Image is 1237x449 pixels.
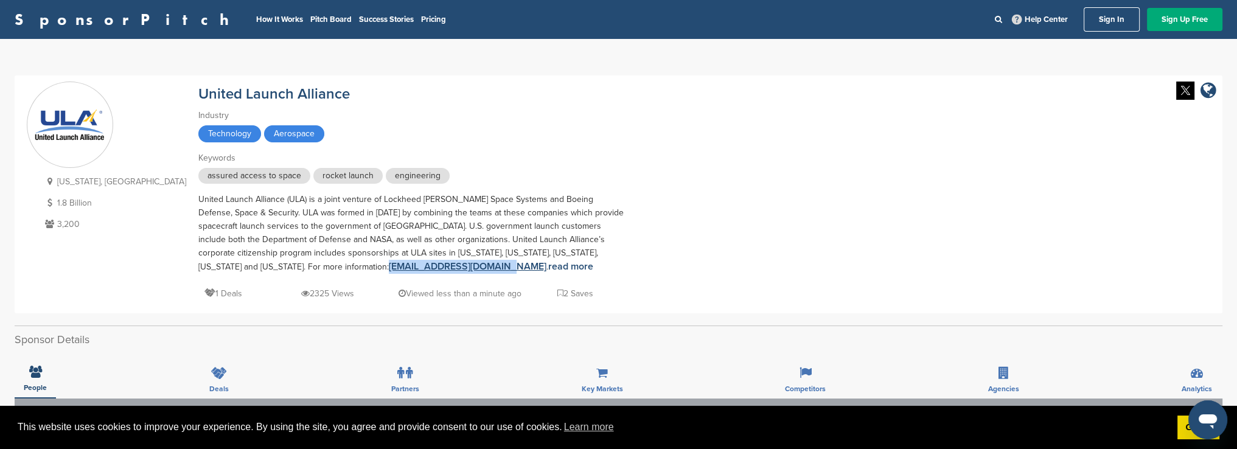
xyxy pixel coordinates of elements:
div: Keywords [198,151,624,165]
span: engineering [386,168,450,184]
span: assured access to space [198,168,310,184]
p: 1.8 Billion [42,195,186,211]
p: [US_STATE], [GEOGRAPHIC_DATA] [42,174,186,189]
span: Agencies [988,385,1019,392]
span: This website uses cookies to improve your experience. By using the site, you agree and provide co... [18,418,1168,436]
p: 2325 Views [301,286,354,301]
a: How It Works [256,15,303,24]
span: Partners [391,385,419,392]
a: read more [548,260,593,273]
span: Competitors [785,385,826,392]
span: People [24,384,47,391]
a: learn more about cookies [562,418,616,436]
a: Success Stories [359,15,414,24]
a: company link [1200,82,1216,102]
p: 3,200 [42,217,186,232]
a: Pitch Board [310,15,352,24]
iframe: Button to launch messaging window [1188,400,1227,439]
a: SponsorPitch [15,12,237,27]
p: Viewed less than a minute ago [399,286,521,301]
img: Sponsorpitch & United Launch Alliance [27,102,113,148]
span: Analytics [1182,385,1212,392]
p: 1 Deals [204,286,242,301]
span: Deals [209,385,229,392]
p: 2 Saves [557,286,593,301]
a: Sign Up Free [1147,8,1222,31]
a: United Launch Alliance [198,85,350,103]
a: dismiss cookie message [1177,416,1219,440]
a: Sign In [1084,7,1140,32]
div: Industry [198,109,624,122]
div: United Launch Alliance (ULA) is a joint venture of Lockheed [PERSON_NAME] Space Systems and Boein... [198,193,624,274]
a: [EMAIL_ADDRESS][DOMAIN_NAME] [389,260,546,273]
span: Technology [198,125,261,142]
a: Help Center [1009,12,1070,27]
span: rocket launch [313,168,383,184]
a: Pricing [421,15,446,24]
img: Twitter white [1176,82,1194,100]
h2: Sponsor Details [15,332,1222,348]
span: Key Markets [581,385,622,392]
span: Aerospace [264,125,324,142]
